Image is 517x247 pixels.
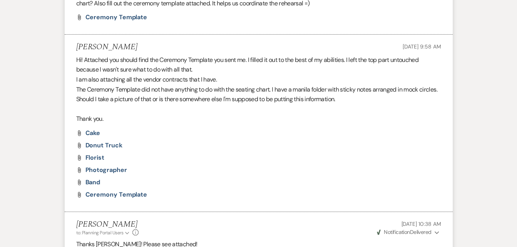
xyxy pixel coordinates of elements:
p: I am also attaching all the vendor contracts that I have. [76,75,441,85]
h5: [PERSON_NAME] [76,42,137,52]
span: Donut truck [85,141,122,149]
span: Photographer [85,166,127,174]
span: [DATE] 10:38 AM [402,220,441,227]
span: Florist [85,154,104,162]
span: Ceremony Template [85,190,147,199]
a: ceremony template [85,14,147,20]
span: Band [85,178,100,186]
button: to: Planning Portal Users [76,229,131,236]
p: Hi! Attached you should find the Ceremony Template you sent me. I filled it out to the best of my... [76,55,441,75]
p: The Ceremony Template did not have anything to do with the seating chart. I have a manila folder ... [76,85,441,104]
span: ceremony template [85,13,147,21]
span: Delivered [377,229,432,235]
a: Florist [85,155,104,161]
span: [DATE] 9:58 AM [403,43,441,50]
a: Band [85,179,100,185]
span: to: Planning Portal Users [76,230,124,236]
span: Cake [85,129,100,137]
a: Ceremony Template [85,192,147,198]
span: Notification [384,229,410,235]
a: Cake [85,130,100,136]
h5: [PERSON_NAME] [76,220,139,229]
p: Thank you. [76,114,441,124]
button: NotificationDelivered [376,228,441,236]
a: Donut truck [85,142,122,149]
a: Photographer [85,167,127,173]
